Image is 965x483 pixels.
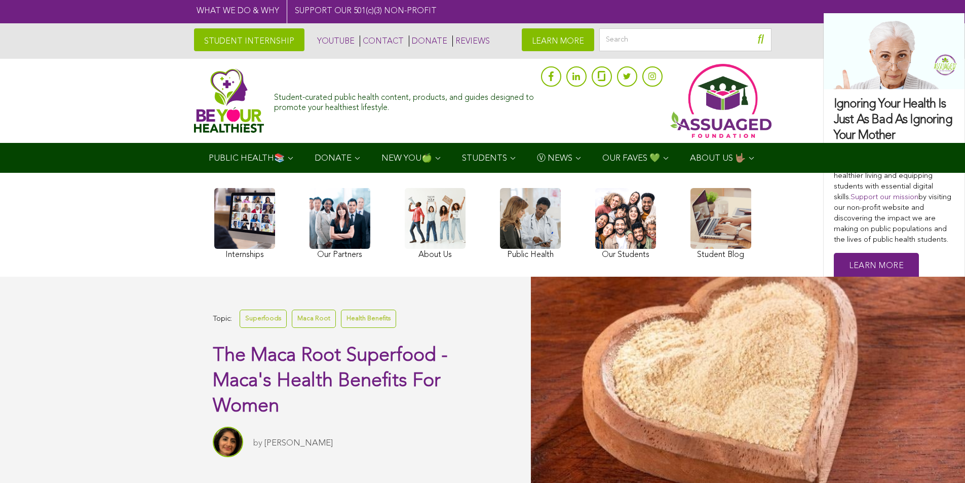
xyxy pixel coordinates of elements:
[409,35,447,47] a: DONATE
[264,439,333,448] a: [PERSON_NAME]
[315,154,352,163] span: DONATE
[452,35,490,47] a: REVIEWS
[274,88,535,113] div: Student-curated public health content, products, and guides designed to promote your healthiest l...
[690,154,746,163] span: ABOUT US 🤟🏽
[209,154,285,163] span: PUBLIC HEALTH📚
[381,154,432,163] span: NEW YOU🍏
[213,346,448,416] span: The Maca Root Superfood - Maca's Health Benefits For Women
[914,434,965,483] iframe: Chat Widget
[462,154,507,163] span: STUDENTS
[315,35,355,47] a: YOUTUBE
[253,439,262,448] span: by
[194,28,304,51] a: STUDENT INTERNSHIP
[213,312,232,326] span: Topic:
[670,64,771,138] img: Assuaged App
[213,427,243,457] img: Sitara Darvish
[602,154,660,163] span: OUR FAVES 💚
[240,310,287,327] a: Superfoods
[598,71,605,81] img: glassdoor
[537,154,572,163] span: Ⓥ NEWS
[341,310,396,327] a: Health Benefits
[292,310,336,327] a: Maca Root
[194,143,771,173] div: Navigation Menu
[360,35,404,47] a: CONTACT
[599,28,771,51] input: Search
[522,28,594,51] a: LEARN MORE
[834,253,919,280] a: Learn More
[194,68,264,133] img: Assuaged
